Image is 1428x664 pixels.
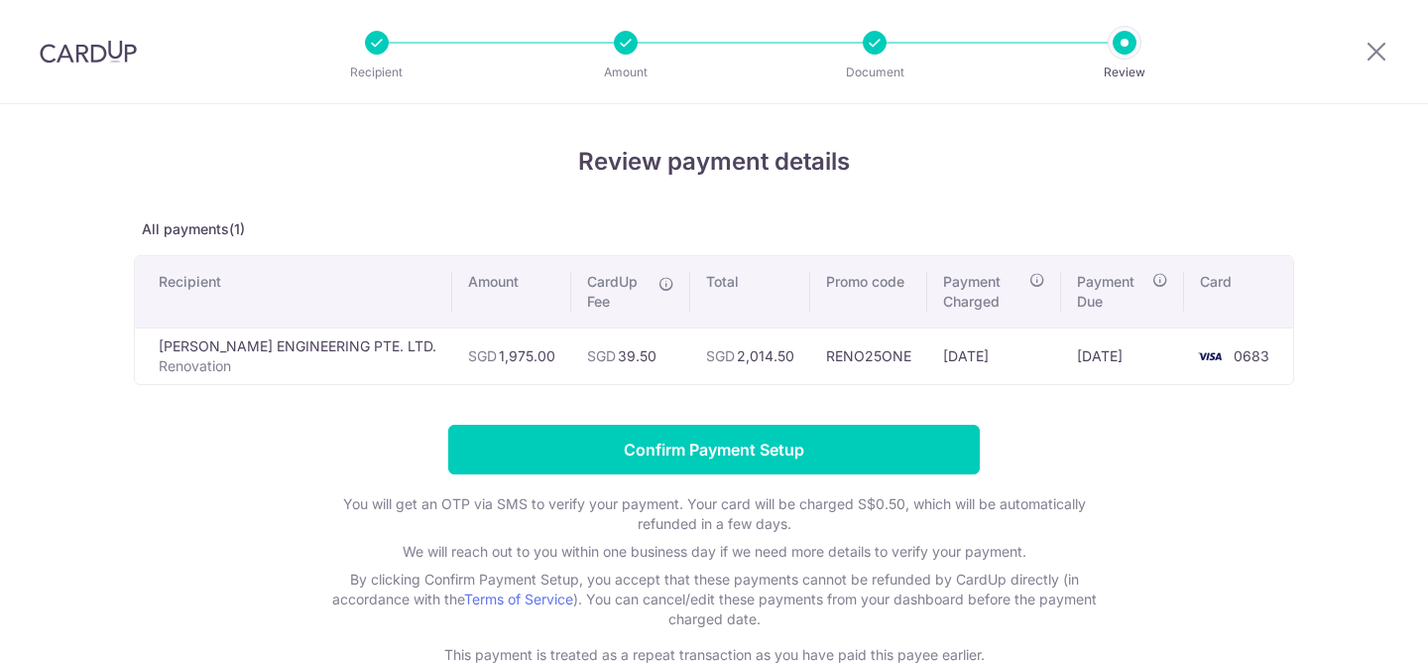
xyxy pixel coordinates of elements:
[810,256,927,328] th: Promo code
[1061,328,1184,384] td: [DATE]
[810,328,927,384] td: RENO25ONE
[317,494,1111,534] p: You will get an OTP via SMS to verify your payment. Your card will be charged S$0.50, which will ...
[452,256,571,328] th: Amount
[464,591,573,607] a: Terms of Service
[468,347,497,364] span: SGD
[317,542,1111,562] p: We will reach out to you within one business day if we need more details to verify your payment.
[1234,347,1269,364] span: 0683
[927,328,1062,384] td: [DATE]
[587,272,649,312] span: CardUp Fee
[1190,344,1230,368] img: <span class="translation_missing" title="translation missing: en.account_steps.new_confirm_form.b...
[317,570,1111,629] p: By clicking Confirm Payment Setup, you accept that these payments cannot be refunded by CardUp di...
[943,272,1024,312] span: Payment Charged
[303,63,450,82] p: Recipient
[571,328,690,384] td: 39.50
[452,328,571,384] td: 1,975.00
[40,40,137,64] img: CardUp
[587,347,616,364] span: SGD
[552,63,699,82] p: Amount
[1184,256,1293,328] th: Card
[134,219,1294,239] p: All payments(1)
[135,328,452,384] td: [PERSON_NAME] ENGINEERING PTE. LTD.
[706,347,735,364] span: SGD
[690,328,810,384] td: 2,014.50
[1051,63,1198,82] p: Review
[801,63,948,82] p: Document
[135,256,452,328] th: Recipient
[134,144,1294,180] h4: Review payment details
[1077,272,1146,312] span: Payment Due
[690,256,810,328] th: Total
[448,425,980,474] input: Confirm Payment Setup
[159,356,436,376] p: Renovation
